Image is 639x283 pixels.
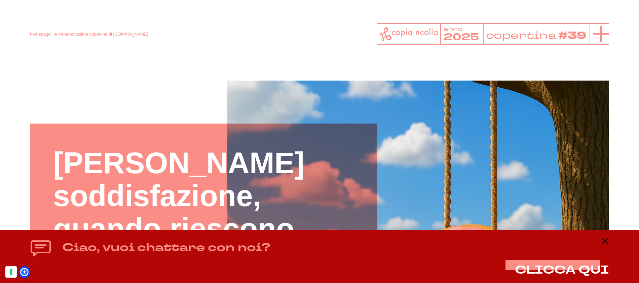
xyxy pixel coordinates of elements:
h4: Ciao, vuoi chattare con noi? [62,240,270,256]
h1: [PERSON_NAME] soddisfazione, quando riescono [53,147,354,245]
tspan: #39 [558,28,586,43]
button: CLICCA QUI [515,264,609,276]
a: homepage [30,32,50,37]
span: la trentanovesima copertina di [DOMAIN_NAME] [53,32,148,37]
tspan: anno [444,25,462,33]
a: Open Accessibility Menu [20,268,29,276]
tspan: 2025 [444,30,479,44]
button: Le tue preferenze relative al consenso per le tecnologie di tracciamento [5,266,17,278]
span: CLICCA QUI [515,262,609,278]
tspan: copertina [486,28,556,42]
